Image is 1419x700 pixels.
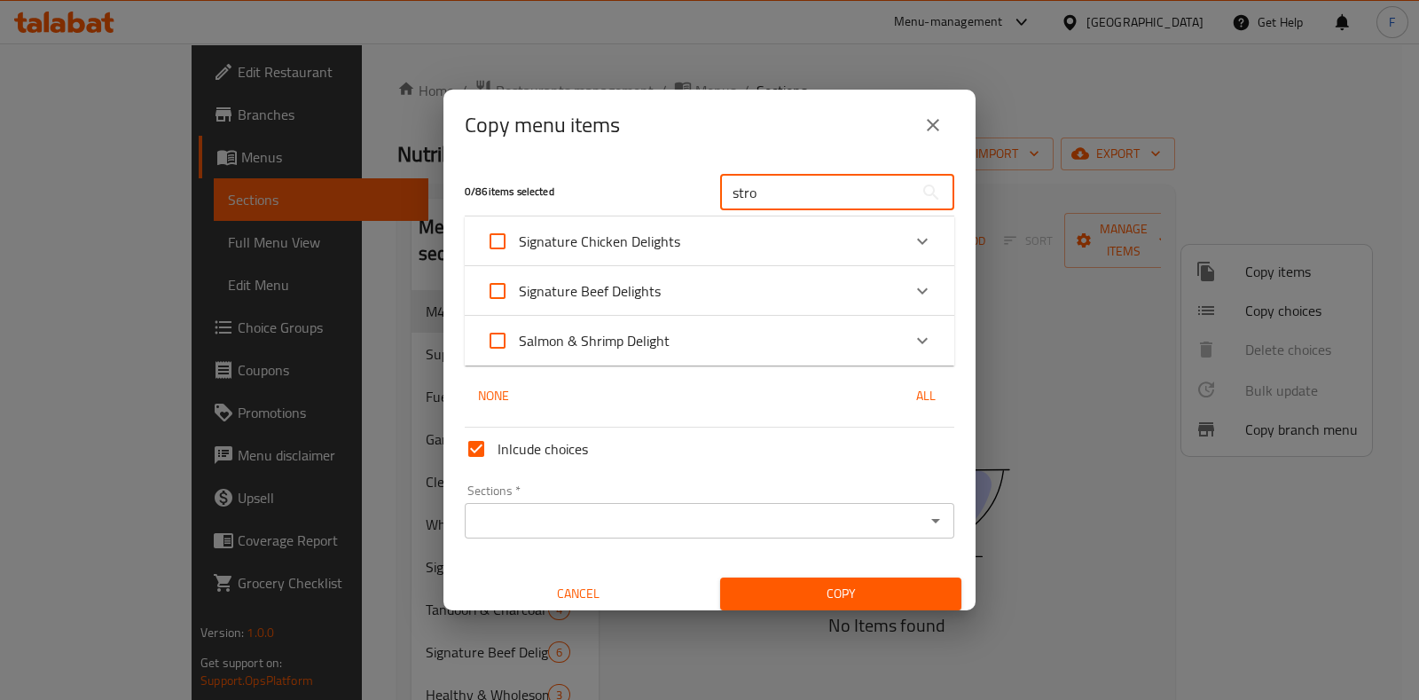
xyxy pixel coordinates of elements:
[519,228,680,255] span: Signature Chicken Delights
[465,266,954,316] div: Expand
[720,175,913,210] input: Search in items
[498,438,588,460] span: Inlcude choices
[465,111,620,139] h2: Copy menu items
[519,327,670,354] span: Salmon & Shrimp Delight
[472,385,514,407] span: None
[476,220,680,263] label: Acknowledge
[476,319,670,362] label: Acknowledge
[465,216,954,266] div: Expand
[476,270,661,312] label: Acknowledge
[519,278,661,304] span: Signature Beef Delights
[465,583,692,605] span: Cancel
[905,385,947,407] span: All
[465,380,521,413] button: None
[465,185,699,200] h5: 0 / 86 items selected
[465,316,954,366] div: Expand
[720,578,961,610] button: Copy
[898,380,954,413] button: All
[470,508,920,533] input: Select section
[923,508,948,533] button: Open
[458,578,699,610] button: Cancel
[912,104,954,146] button: close
[734,583,947,605] span: Copy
